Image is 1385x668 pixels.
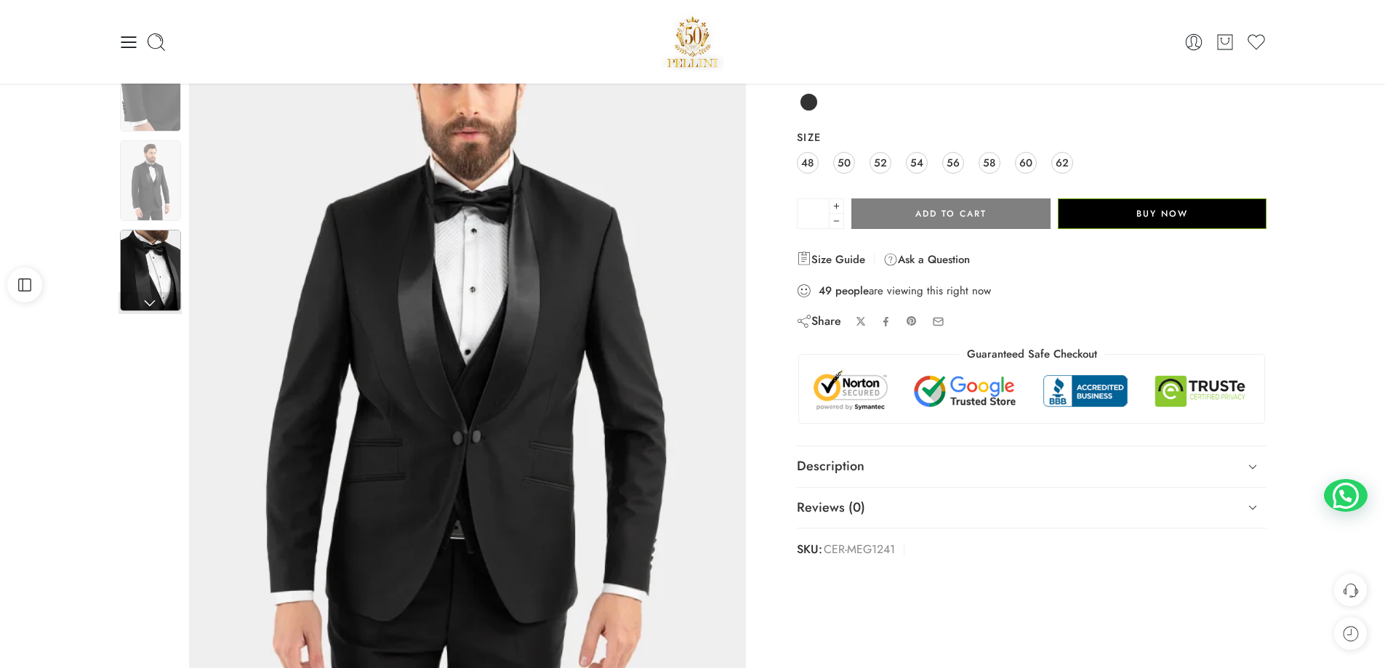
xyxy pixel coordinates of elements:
[797,251,865,268] a: Size Guide
[856,316,867,327] a: Share on X
[1215,32,1235,52] a: Cart
[906,315,918,327] a: Pin on Pinterest
[932,315,944,328] a: Email to your friends
[880,316,891,327] a: Share on Facebook
[910,153,923,172] span: 54
[797,130,1267,145] label: Size
[662,11,724,73] img: Pellini
[1015,152,1037,174] a: 60
[835,283,869,298] strong: people
[1058,198,1266,229] button: Buy Now
[120,230,181,310] img: Ceremony Website 2Artboard 44
[797,198,830,229] input: Product quantity
[870,152,891,174] a: 52
[883,251,970,268] a: Ask a Question
[797,152,819,174] a: 48
[833,152,855,174] a: 50
[983,153,995,172] span: 58
[120,51,181,132] img: Ceremony Website 2Artboard 44
[1184,32,1204,52] a: Login / Register
[120,140,181,221] img: Ceremony Website 2Artboard 44
[960,347,1104,362] legend: Guaranteed Safe Checkout
[797,313,841,329] div: Share
[838,153,851,172] span: 50
[797,446,1267,487] a: Description
[1051,152,1073,174] a: 62
[851,198,1051,229] button: Add to cart
[797,488,1267,528] a: Reviews (0)
[1019,153,1032,172] span: 60
[874,153,887,172] span: 52
[942,152,964,174] a: 56
[1246,32,1266,52] a: Wishlist
[979,152,1000,174] a: 58
[824,539,895,560] span: CER-MEG1241
[947,153,960,172] span: 56
[1056,153,1069,172] span: 62
[906,152,928,174] a: 54
[797,283,1267,299] div: are viewing this right now
[810,369,1254,412] img: Trust
[819,283,832,298] strong: 49
[801,153,814,172] span: 48
[662,11,724,73] a: Pellini -
[797,539,822,560] strong: SKU:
